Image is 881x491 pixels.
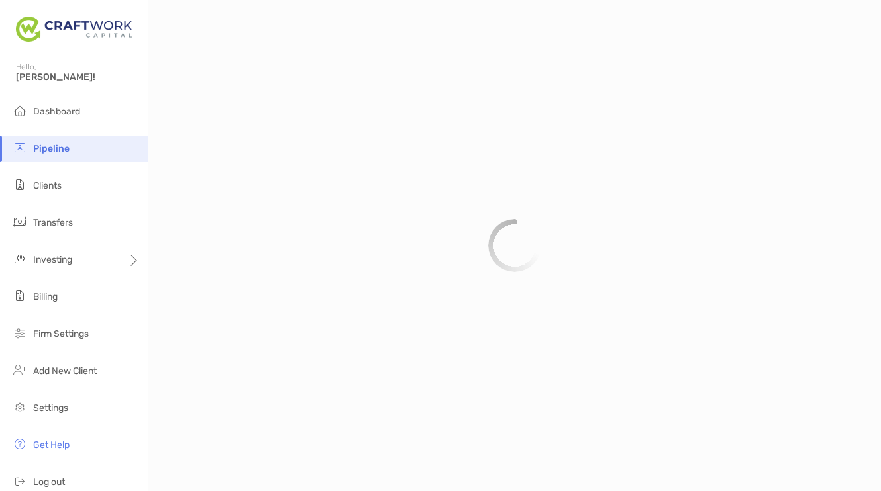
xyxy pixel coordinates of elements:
img: transfers icon [12,214,28,230]
img: logout icon [12,473,28,489]
span: Settings [33,402,68,414]
span: Dashboard [33,106,80,117]
span: Transfers [33,217,73,228]
img: pipeline icon [12,140,28,156]
img: settings icon [12,399,28,415]
span: Firm Settings [33,328,89,339]
span: Billing [33,291,58,302]
img: billing icon [12,288,28,304]
span: Log out [33,476,65,488]
span: Clients [33,180,62,191]
img: clients icon [12,177,28,193]
span: Get Help [33,439,70,451]
span: Pipeline [33,143,70,154]
img: firm-settings icon [12,325,28,341]
img: get-help icon [12,436,28,452]
span: Add New Client [33,365,97,377]
img: investing icon [12,251,28,267]
img: add_new_client icon [12,362,28,378]
img: Zoe Logo [16,5,132,53]
span: [PERSON_NAME]! [16,71,140,83]
span: Investing [33,254,72,265]
img: dashboard icon [12,103,28,118]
